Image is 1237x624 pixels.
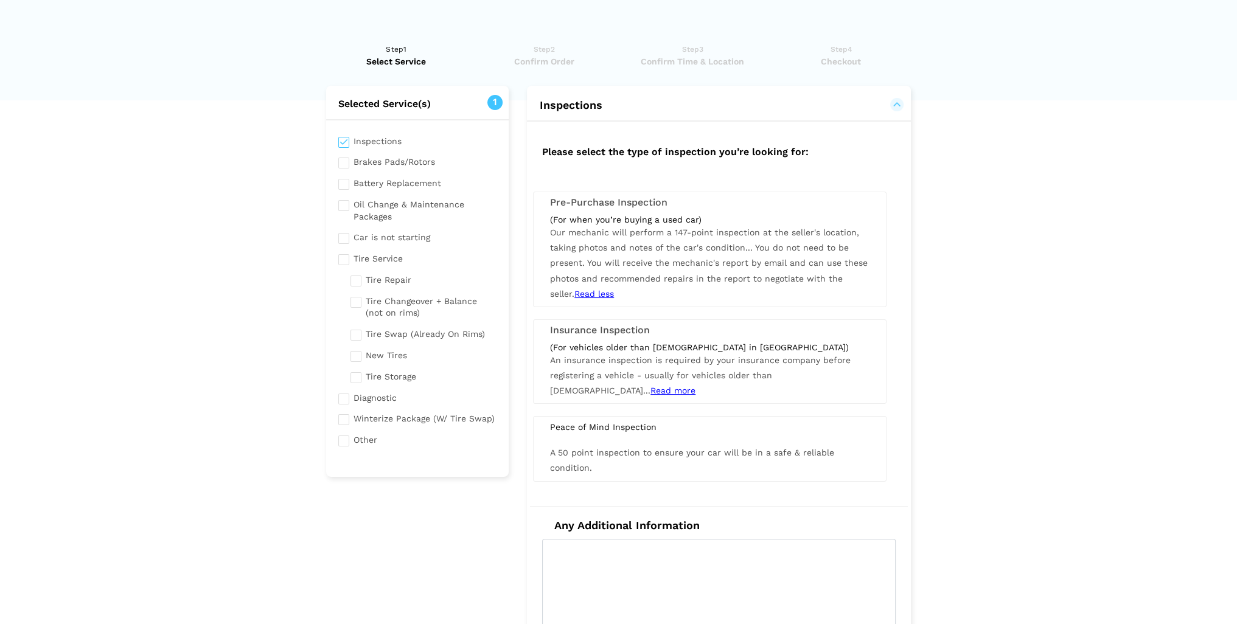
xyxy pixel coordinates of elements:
div: (For vehicles older than [DEMOGRAPHIC_DATA] in [GEOGRAPHIC_DATA]) [550,342,869,353]
a: Step2 [474,43,615,68]
span: 1 [487,95,503,110]
span: An insurance inspection is required by your insurance company before registering a vehicle - usua... [550,355,851,395]
span: Read less [574,289,614,299]
span: A 50 point inspection to ensure your car will be in a safe & reliable condition. [550,448,834,473]
span: Our mechanic will perform a 147-point inspection at the seller's location, taking photos and note... [550,227,868,299]
h2: Selected Service(s) [326,98,509,110]
h2: Please select the type of inspection you’re looking for: [530,134,908,167]
div: Peace of Mind Inspection [541,421,879,432]
a: Step1 [326,43,467,68]
span: You do not need to be present. You will receive the mechanic's report by email and can use these ... [550,243,868,299]
a: Step3 [622,43,763,68]
h3: Pre-Purchase Inspection [550,197,869,208]
span: Confirm Order [474,55,615,68]
div: (For when you’re buying a used car) [550,214,869,225]
span: Confirm Time & Location [622,55,763,68]
h4: Any Additional Information [542,519,896,532]
span: Checkout [771,55,911,68]
span: Read more [650,386,695,395]
a: Step4 [771,43,911,68]
span: Select Service [326,55,467,68]
h3: Insurance Inspection [550,325,869,336]
button: Inspections [539,98,899,113]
